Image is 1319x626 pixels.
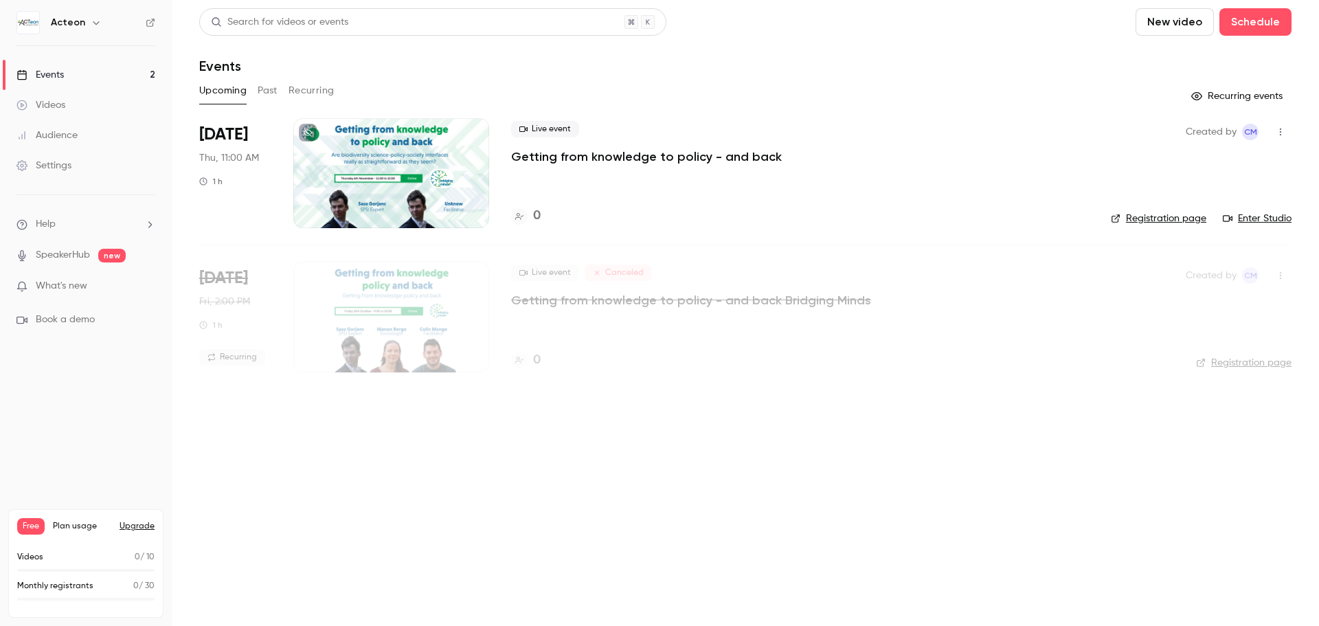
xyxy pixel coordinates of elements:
[1196,356,1292,370] a: Registration page
[16,128,78,142] div: Audience
[533,351,541,370] h4: 0
[17,12,39,34] img: Acteon
[1223,212,1292,225] a: Enter Studio
[133,582,139,590] span: 0
[199,176,223,187] div: 1 h
[1244,267,1257,284] span: CM
[289,80,335,102] button: Recurring
[511,148,782,165] a: Getting from knowledge to policy - and back
[51,16,85,30] h6: Acteon
[53,521,111,532] span: Plan usage
[36,248,90,262] a: SpeakerHub
[135,553,140,561] span: 0
[1242,267,1259,284] span: Colin Mange
[585,265,652,281] span: Canceled
[1244,124,1257,140] span: CM
[135,551,155,563] p: / 10
[1242,124,1259,140] span: Colin Mange
[199,118,271,228] div: Nov 6 Thu, 11:00 AM (Europe/Paris)
[511,351,541,370] a: 0
[1186,124,1237,140] span: Created by
[120,521,155,532] button: Upgrade
[511,207,541,225] a: 0
[17,580,93,592] p: Monthly registrants
[16,159,71,172] div: Settings
[36,313,95,327] span: Book a demo
[1111,212,1206,225] a: Registration page
[1219,8,1292,36] button: Schedule
[17,518,45,535] span: Free
[16,98,65,112] div: Videos
[17,551,43,563] p: Videos
[199,80,247,102] button: Upcoming
[199,151,259,165] span: Thu, 11:00 AM
[139,280,155,293] iframe: Noticeable Trigger
[16,217,155,232] li: help-dropdown-opener
[36,217,56,232] span: Help
[199,320,223,331] div: 1 h
[1136,8,1214,36] button: New video
[511,121,579,137] span: Live event
[199,267,248,289] span: [DATE]
[36,279,87,293] span: What's new
[199,124,248,146] span: [DATE]
[258,80,278,102] button: Past
[511,265,579,281] span: Live event
[16,68,64,82] div: Events
[133,580,155,592] p: / 30
[1185,85,1292,107] button: Recurring events
[199,58,241,74] h1: Events
[199,295,250,309] span: Fri, 2:00 PM
[1186,267,1237,284] span: Created by
[533,207,541,225] h4: 0
[199,262,271,372] div: Nov 28 Fri, 2:00 PM (Europe/Paris)
[98,249,126,262] span: new
[199,349,265,366] span: Recurring
[511,292,871,309] a: Getting from knowledge to policy - and back Bridging Minds
[211,15,348,30] div: Search for videos or events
